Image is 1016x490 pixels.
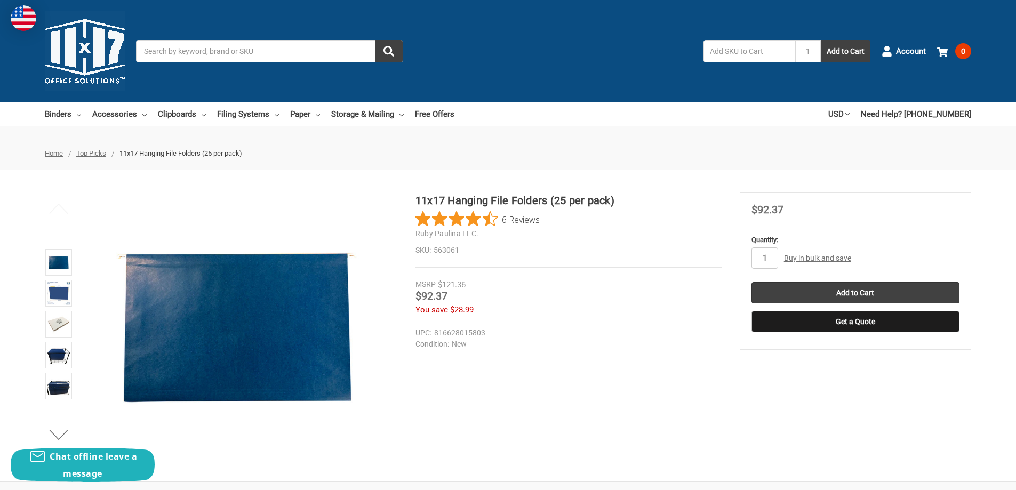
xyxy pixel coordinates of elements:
[828,102,850,126] a: USD
[47,282,70,305] img: 11x17 Hanging File Folders (25 per pack)
[861,102,971,126] a: Need Help? [PHONE_NUMBER]
[415,339,449,350] dt: Condition:
[92,102,147,126] a: Accessories
[43,424,75,445] button: Next
[415,305,448,315] span: You save
[11,448,155,482] button: Chat offline leave a message
[415,339,717,350] dd: New
[415,211,540,227] button: Rated 4.5 out of 5 stars from 6 reviews. Jump to reviews.
[47,343,70,367] img: 11x17 Hanging File Folders (25 per pack)
[47,312,70,336] img: 11x17 Hanging File Folders (25 per pack)
[751,235,959,245] label: Quantity:
[415,102,454,126] a: Free Offers
[438,280,466,290] span: $121.36
[45,11,125,91] img: 11x17.com
[821,40,870,62] button: Add to Cart
[415,245,722,256] dd: 563061
[106,192,373,459] img: 11x17 Hanging File Folders
[119,149,242,157] span: 11x17 Hanging File Folders (25 per pack)
[502,211,540,227] span: 6 Reviews
[751,203,783,216] span: $92.37
[50,451,137,479] span: Chat offline leave a message
[415,192,722,208] h1: 11x17 Hanging File Folders (25 per pack)
[136,40,403,62] input: Search by keyword, brand or SKU
[415,327,431,339] dt: UPC:
[415,279,436,290] div: MSRP
[751,311,959,332] button: Get a Quote
[217,102,279,126] a: Filing Systems
[450,305,474,315] span: $28.99
[47,251,70,274] img: 11x17 Hanging File Folders
[415,327,717,339] dd: 816628015803
[955,43,971,59] span: 0
[45,149,63,157] a: Home
[290,102,320,126] a: Paper
[11,5,36,31] img: duty and tax information for United States
[896,45,926,58] span: Account
[415,290,447,302] span: $92.37
[158,102,206,126] a: Clipboards
[415,229,478,238] a: Ruby Paulina LLC.
[937,37,971,65] a: 0
[331,102,404,126] a: Storage & Mailing
[703,40,795,62] input: Add SKU to Cart
[45,102,81,126] a: Binders
[43,198,75,219] button: Previous
[47,374,70,398] img: 11x17 Hanging File Folders (25 per pack)
[76,149,106,157] a: Top Picks
[415,245,431,256] dt: SKU:
[882,37,926,65] a: Account
[751,282,959,303] input: Add to Cart
[784,254,851,262] a: Buy in bulk and save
